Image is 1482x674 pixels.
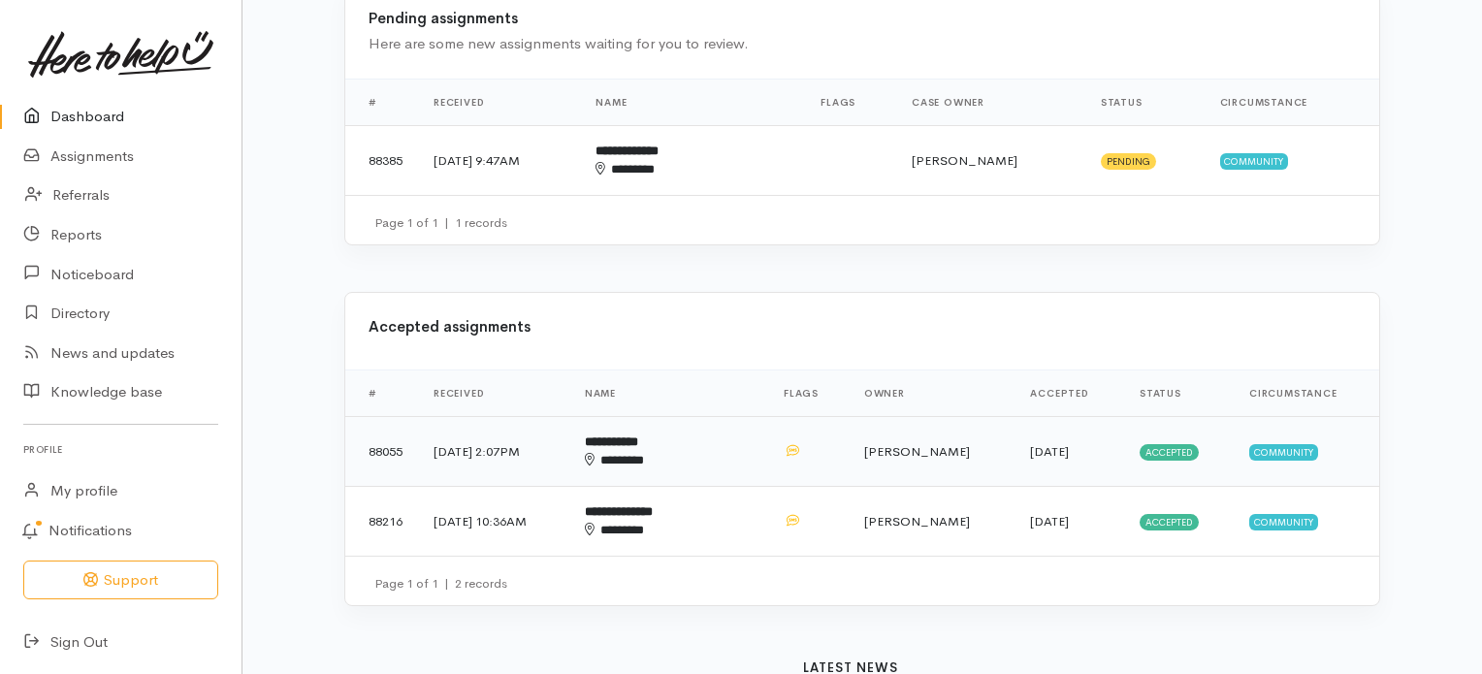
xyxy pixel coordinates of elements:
[849,416,1015,486] td: [PERSON_NAME]
[896,79,1085,125] th: Case Owner
[345,125,418,195] td: 88385
[444,214,449,231] span: |
[23,561,218,600] button: Support
[418,125,580,195] td: [DATE] 9:47AM
[345,416,418,486] td: 88055
[369,9,518,27] b: Pending assignments
[1220,153,1289,169] span: Community
[1234,369,1379,416] th: Circumstance
[1030,513,1069,530] time: [DATE]
[1085,79,1205,125] th: Status
[369,317,531,336] b: Accepted assignments
[849,486,1015,556] td: [PERSON_NAME]
[374,214,507,231] small: Page 1 of 1 1 records
[805,79,896,125] th: Flags
[345,79,418,125] th: #
[345,369,418,416] th: #
[1249,514,1318,530] span: Community
[896,125,1085,195] td: [PERSON_NAME]
[23,436,218,463] h6: Profile
[418,79,580,125] th: Received
[1140,444,1199,460] span: Accepted
[1205,79,1379,125] th: Circumstance
[418,416,569,486] td: [DATE] 2:07PM
[374,575,507,592] small: Page 1 of 1 2 records
[1101,153,1156,169] span: Pending
[444,575,449,592] span: |
[849,369,1015,416] th: Owner
[768,369,849,416] th: Flags
[580,79,805,125] th: Name
[345,486,418,556] td: 88216
[418,486,569,556] td: [DATE] 10:36AM
[1030,443,1069,460] time: [DATE]
[569,369,768,416] th: Name
[1015,369,1123,416] th: Accepted
[1124,369,1234,416] th: Status
[369,33,1356,55] div: Here are some new assignments waiting for you to review.
[418,369,569,416] th: Received
[1249,444,1318,460] span: Community
[1140,514,1199,530] span: Accepted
